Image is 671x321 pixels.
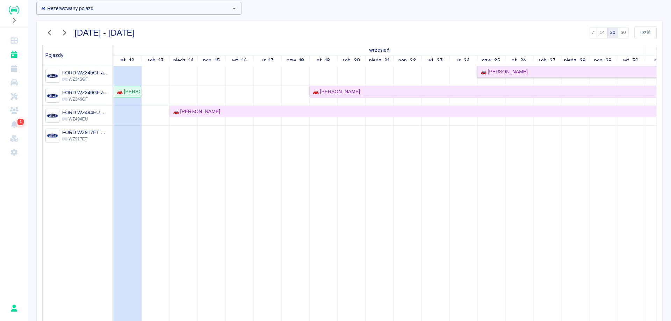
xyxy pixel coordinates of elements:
p: WZ345GF [62,76,109,82]
a: Widget WWW [3,131,25,145]
a: 28 września 2025 [562,56,587,66]
h6: FORD WZ346GF automat [62,89,109,96]
button: Otwórz [229,3,239,13]
a: 24 września 2025 [455,56,471,66]
a: 20 września 2025 [341,56,362,66]
img: Image [46,90,58,102]
img: Image [46,130,58,141]
a: 22 września 2025 [397,56,418,66]
a: Dashboard [3,34,25,48]
h6: FORD WZ494EU manualny [62,109,109,116]
span: 1 [18,118,23,125]
button: 7 dni [589,27,597,38]
input: Wyszukaj i wybierz pojazdy... [38,4,228,13]
a: Rezerwacje [3,61,25,75]
a: 30 września 2025 [621,56,641,66]
a: 12 września 2025 [119,56,136,66]
h6: FORD WZ917ET manualny [62,129,109,136]
img: Image [46,110,58,122]
a: 1 października 2025 [652,56,665,66]
a: 29 września 2025 [592,56,614,66]
button: Sebastian Szczęśniak [7,301,21,315]
a: 13 września 2025 [146,56,166,66]
a: Flota [3,75,25,89]
button: Dziś [634,26,657,39]
p: WZ346GF [62,96,109,102]
a: Powiadomienia [3,117,25,131]
a: 17 września 2025 [260,56,275,66]
a: 16 września 2025 [230,56,248,66]
a: Serwisy [3,89,25,103]
a: 18 września 2025 [285,56,306,66]
span: Pojazdy [45,52,64,58]
div: 🚗 [PERSON_NAME] [170,108,220,115]
h3: [DATE] - [DATE] [75,28,135,38]
a: 25 września 2025 [480,56,502,66]
button: 30 dni [607,27,618,38]
div: 🚗 [PERSON_NAME] [478,68,528,75]
button: Rozwiń nawigację [9,16,19,25]
a: 14 września 2025 [172,56,196,66]
a: Kalendarz [3,48,25,61]
h6: FORD WZ345GF automat [62,69,109,76]
a: 12 września 2025 [367,45,391,55]
button: 14 dni [597,27,607,38]
div: 🚗 [PERSON_NAME] [114,88,140,95]
a: 19 września 2025 [315,56,332,66]
a: Klienci [3,103,25,117]
a: 15 września 2025 [201,56,222,66]
a: 26 września 2025 [510,56,528,66]
a: Ustawienia [3,145,25,159]
button: 60 dni [618,27,629,38]
img: Renthelp [9,6,19,14]
img: Image [46,70,58,82]
a: 27 września 2025 [537,56,557,66]
p: WZ494EU [62,116,109,122]
a: 21 września 2025 [367,56,391,66]
p: WZ917ET [62,136,109,142]
div: 🚗 [PERSON_NAME] [310,88,360,95]
a: 23 września 2025 [426,56,445,66]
